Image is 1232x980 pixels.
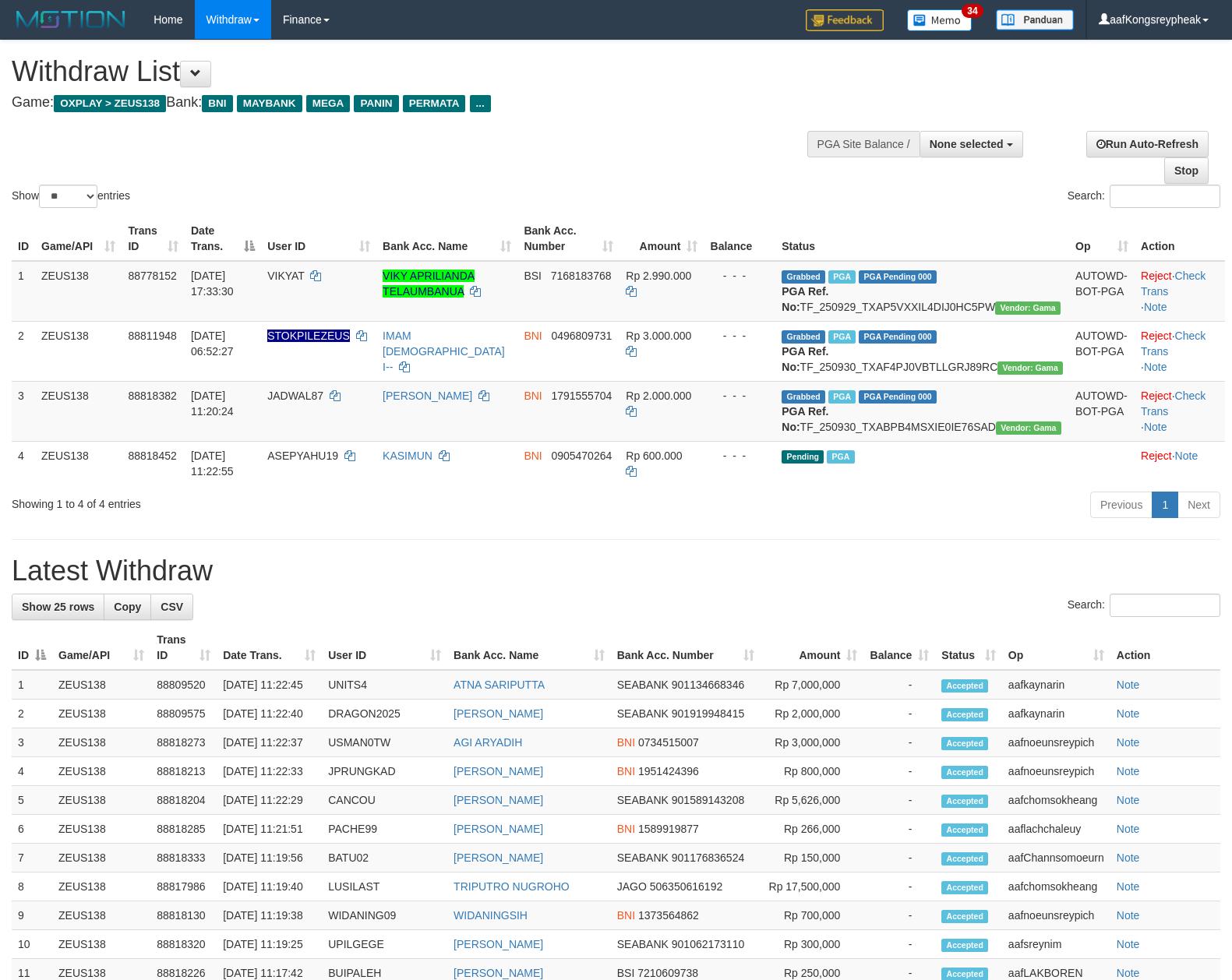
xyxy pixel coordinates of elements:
td: 88818273 [150,728,217,757]
td: 88818213 [150,757,217,786]
span: PERMATA [403,95,466,112]
th: ID [12,217,35,261]
td: 6 [12,815,52,844]
span: MEGA [306,95,351,112]
td: 8 [12,872,52,901]
td: AUTOWD-BOT-PGA [1069,321,1135,381]
td: ZEUS138 [52,815,150,844]
a: Run Auto-Refresh [1086,131,1209,157]
span: Accepted [941,910,988,923]
a: Note [1117,823,1140,835]
span: Copy [114,601,141,613]
td: aaflachchaleuy [1002,815,1110,844]
a: Note [1117,909,1140,922]
span: SEABANK [617,938,669,950]
span: Marked by aafnoeunsreypich [827,450,854,464]
td: 88817986 [150,872,217,901]
a: Reject [1141,449,1172,462]
a: AGI ARYADIH [454,736,522,749]
a: Note [1117,938,1140,950]
td: 88818320 [150,930,217,959]
a: ATNA SARIPUTTA [454,679,545,691]
a: Note [1117,967,1140,979]
td: aafnoeunsreypich [1002,901,1110,930]
span: SEABANK [617,707,669,720]
span: Copy 1589919877 to clipboard [638,823,699,835]
td: Rp 7,000,000 [761,670,864,700]
span: None selected [930,138,1004,150]
a: CSV [150,594,193,620]
td: ZEUS138 [35,321,122,381]
a: Reject [1141,390,1172,402]
a: Note [1117,880,1140,893]
h1: Latest Withdraw [12,555,1220,587]
td: 88809520 [150,670,217,700]
a: Next [1177,492,1220,518]
td: 88818333 [150,844,217,872]
a: Copy [104,594,151,620]
td: 88818285 [150,815,217,844]
span: Accepted [941,881,988,894]
th: Action [1135,217,1225,261]
span: [DATE] 11:22:55 [191,449,234,478]
span: Copy 0905470264 to clipboard [551,449,612,462]
th: Status [775,217,1069,261]
td: USMAN0TW [322,728,447,757]
a: Check Trans [1141,390,1206,418]
span: Grabbed [782,330,825,344]
a: [PERSON_NAME] [454,938,543,950]
span: Accepted [941,852,988,865]
td: - [863,757,935,786]
img: panduan.png [996,9,1074,30]
span: Vendor URL: https://trx31.1velocity.biz [995,301,1061,315]
span: Copy 901176836524 to clipboard [672,851,744,864]
td: · [1135,441,1225,485]
span: 88818452 [128,449,176,462]
div: - - - [710,268,769,284]
h1: Withdraw List [12,56,806,87]
a: IMAM [DEMOGRAPHIC_DATA] I-- [383,330,505,373]
span: BNI [617,765,635,777]
td: - [863,728,935,757]
td: 3 [12,728,52,757]
span: Copy 1951424396 to clipboard [638,765,699,777]
span: Accepted [941,939,988,952]
a: [PERSON_NAME] [454,967,543,979]
th: Status: activate to sort column ascending [935,626,1002,670]
td: ZEUS138 [52,930,150,959]
td: aafChannsomoeurn [1002,844,1110,872]
span: Nama rekening ada tanda titik/strip, harap diedit [267,330,350,342]
span: Accepted [941,823,988,837]
td: [DATE] 11:22:37 [217,728,322,757]
td: Rp 266,000 [761,815,864,844]
th: Game/API: activate to sort column ascending [35,217,122,261]
th: Balance [704,217,775,261]
td: - [863,872,935,901]
a: Note [1175,449,1198,462]
a: Check Trans [1141,330,1206,358]
td: Rp 800,000 [761,757,864,786]
span: Rp 600.000 [626,449,682,462]
th: Balance: activate to sort column ascending [863,626,935,670]
span: CSV [161,601,183,613]
td: TF_250930_TXAF4PJ0VBTLLGRJ89RC [775,321,1069,381]
td: Rp 700,000 [761,901,864,930]
td: · · [1135,321,1225,381]
td: 88818130 [150,901,217,930]
div: PGA Site Balance / [807,131,920,157]
span: Rp 2.990.000 [626,270,691,282]
th: Date Trans.: activate to sort column ascending [217,626,322,670]
span: Copy 1791555704 to clipboard [551,390,612,402]
span: Vendor URL: https://trx31.1velocity.biz [996,421,1061,435]
a: Note [1117,679,1140,691]
span: JADWAL87 [267,390,323,402]
td: Rp 3,000,000 [761,728,864,757]
span: SEABANK [617,794,669,806]
span: Accepted [941,708,988,721]
a: VIKY APRILIANDA TELAUMBANUA [383,270,475,298]
a: Note [1117,765,1140,777]
span: OXPLAY > ZEUS138 [54,95,166,112]
a: Stop [1164,157,1209,184]
img: Feedback.jpg [806,9,884,31]
td: - [863,700,935,728]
